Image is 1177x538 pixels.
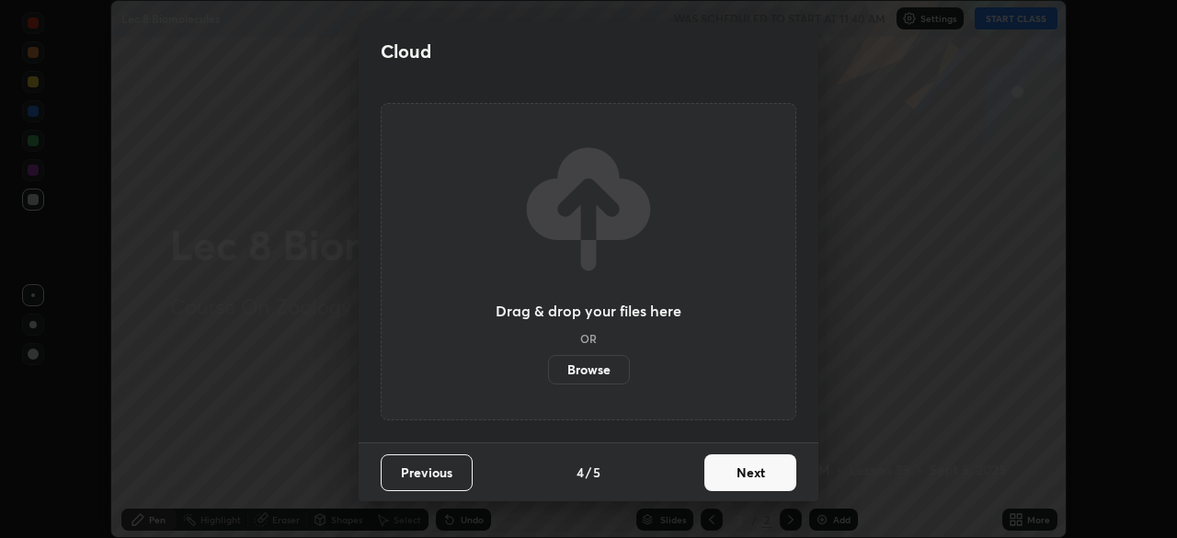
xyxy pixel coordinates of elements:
[496,303,681,318] h3: Drag & drop your files here
[381,40,431,63] h2: Cloud
[580,333,597,344] h5: OR
[577,463,584,482] h4: 4
[593,463,600,482] h4: 5
[381,454,473,491] button: Previous
[586,463,591,482] h4: /
[704,454,796,491] button: Next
